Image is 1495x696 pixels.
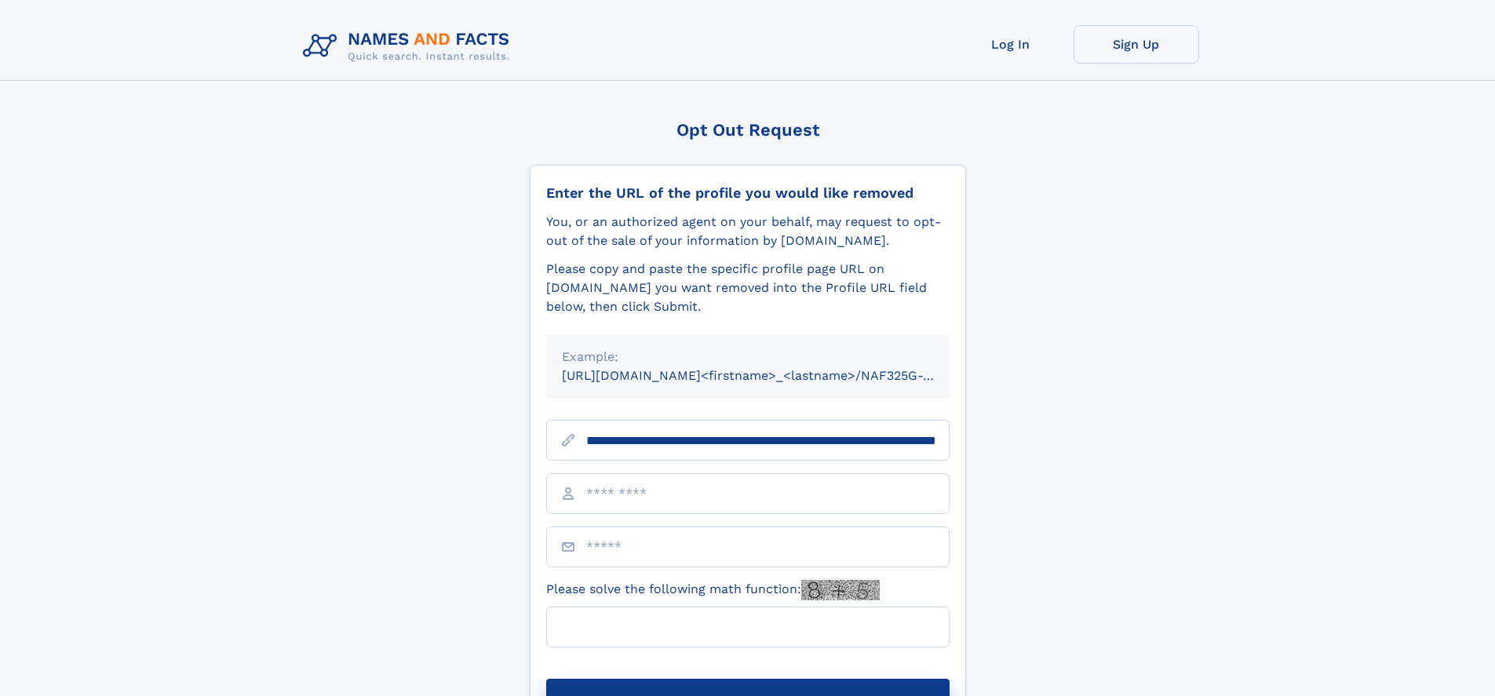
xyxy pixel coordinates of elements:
[546,260,950,316] div: Please copy and paste the specific profile page URL on [DOMAIN_NAME] you want removed into the Pr...
[1074,25,1199,64] a: Sign Up
[530,120,966,140] div: Opt Out Request
[297,25,523,67] img: Logo Names and Facts
[546,213,950,250] div: You, or an authorized agent on your behalf, may request to opt-out of the sale of your informatio...
[562,348,934,366] div: Example:
[546,184,950,202] div: Enter the URL of the profile you would like removed
[948,25,1074,64] a: Log In
[546,580,880,600] label: Please solve the following math function:
[562,368,979,383] small: [URL][DOMAIN_NAME]<firstname>_<lastname>/NAF325G-xxxxxxxx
